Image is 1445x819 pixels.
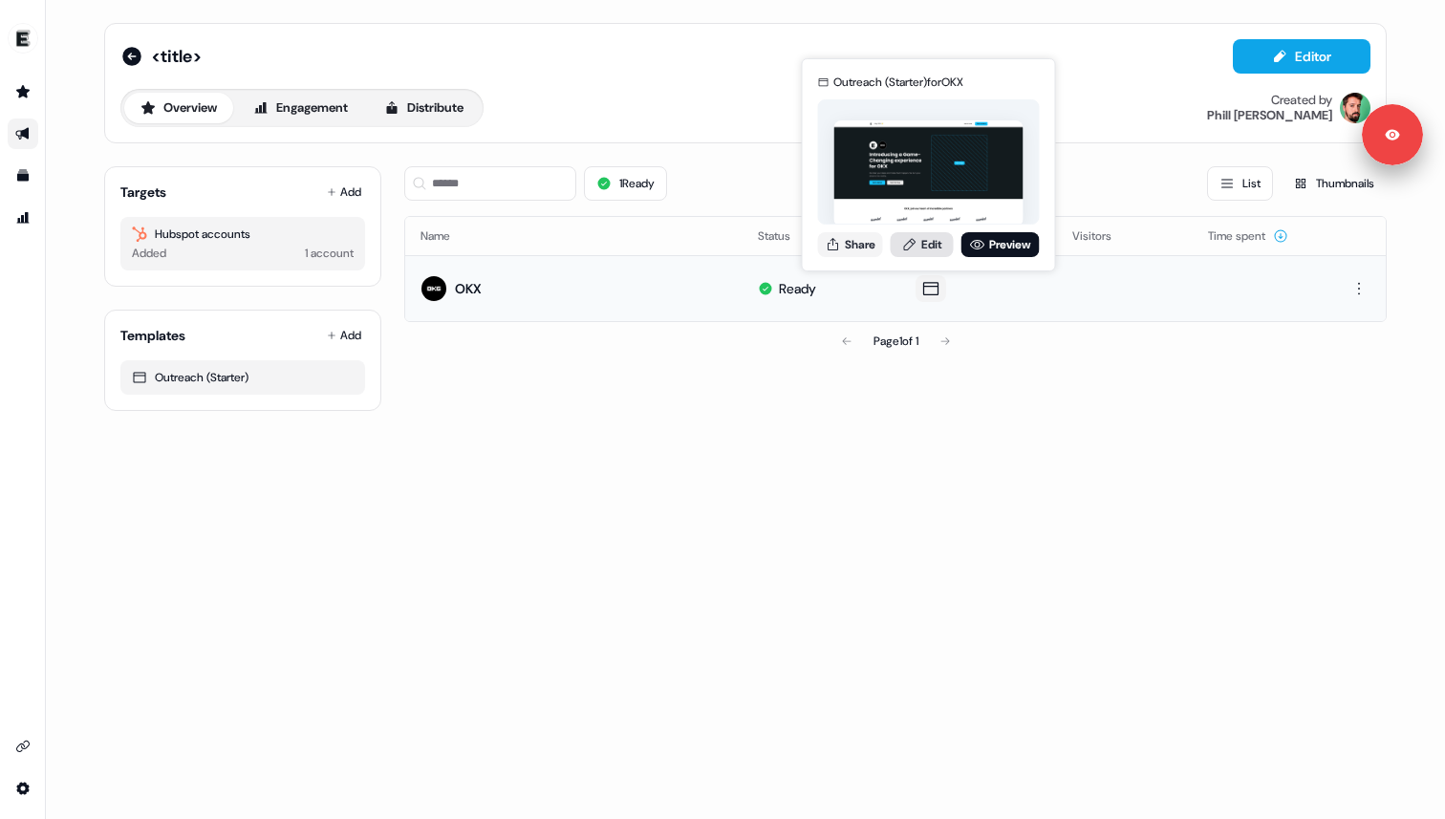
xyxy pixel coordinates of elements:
button: Thumbnails [1281,166,1387,201]
div: Outreach (Starter) for OKX [833,73,963,92]
div: Phill [PERSON_NAME] [1207,108,1332,123]
button: Add [323,322,365,349]
div: OKX [455,279,482,298]
a: Go to prospects [8,76,38,107]
button: Status [758,219,813,253]
button: List [1207,166,1273,201]
a: Go to attribution [8,203,38,233]
a: Go to templates [8,161,38,191]
button: Overview [124,93,233,123]
div: Created by [1271,93,1332,108]
div: Outreach (Starter) [132,368,354,387]
button: Editor [1233,39,1370,74]
a: Go to integrations [8,731,38,762]
a: Go to outbound experience [8,119,38,149]
button: Share [818,232,883,257]
button: Time spent [1208,219,1288,253]
button: Visitors [1072,219,1134,253]
button: Engagement [237,93,364,123]
div: 1 account [305,244,354,263]
a: Editor [1233,49,1370,69]
button: Distribute [368,93,480,123]
button: Add [323,179,365,205]
button: 1Ready [584,166,667,201]
a: Edit [891,232,954,257]
a: Go to integrations [8,773,38,804]
div: Ready [779,279,816,298]
img: Phill [1340,93,1370,123]
div: Targets [120,183,166,202]
img: asset preview [834,120,1024,226]
a: Preview [961,232,1040,257]
span: <title> [151,45,202,68]
div: Added [132,244,166,263]
div: Page 1 of 1 [873,332,918,351]
div: Templates [120,326,185,345]
button: Name [421,219,473,253]
div: Hubspot accounts [132,225,354,244]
